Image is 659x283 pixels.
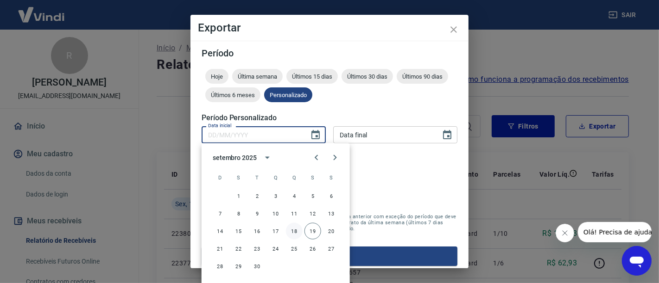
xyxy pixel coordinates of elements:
span: Últimos 30 dias [342,73,393,80]
button: 15 [230,223,247,240]
button: 17 [267,223,284,240]
button: 18 [286,223,303,240]
button: 1 [230,188,247,204]
button: 10 [267,205,284,222]
button: 24 [267,240,284,257]
span: sábado [323,168,340,187]
div: Hoje [205,69,228,84]
button: 25 [286,240,303,257]
iframe: Mensagem da empresa [578,222,652,242]
button: 29 [230,258,247,275]
span: Últimos 6 meses [205,92,260,98]
span: segunda-feira [230,168,247,187]
iframe: Botão para abrir a janela de mensagens [622,246,652,276]
button: 8 [230,205,247,222]
button: calendar view is open, switch to year view [260,150,275,166]
div: setembro 2025 [213,153,257,162]
button: 19 [304,223,321,240]
h4: Exportar [198,22,461,33]
span: Última semana [232,73,283,80]
div: Última semana [232,69,283,84]
h5: Período Personalizado [202,113,457,123]
span: Olá! Precisa de ajuda? [6,6,78,14]
button: 3 [267,188,284,204]
button: 14 [212,223,228,240]
button: 6 [323,188,340,204]
h5: Período [202,49,457,58]
button: 23 [249,240,266,257]
span: Hoje [205,73,228,80]
button: 30 [249,258,266,275]
span: domingo [212,168,228,187]
label: Data inicial [208,122,232,129]
button: 28 [212,258,228,275]
button: 22 [230,240,247,257]
button: close [443,18,465,41]
span: Últimos 90 dias [397,73,448,80]
button: 12 [304,205,321,222]
input: DD/MM/YYYY [333,126,434,143]
button: Choose date [306,126,325,144]
div: Personalizado [264,87,312,102]
button: Next month [326,148,344,167]
button: 7 [212,205,228,222]
button: 9 [249,205,266,222]
iframe: Fechar mensagem [556,224,574,242]
button: 11 [286,205,303,222]
input: DD/MM/YYYY [202,126,303,143]
button: 27 [323,240,340,257]
button: 13 [323,205,340,222]
button: 26 [304,240,321,257]
span: quarta-feira [267,168,284,187]
span: Últimos 15 dias [286,73,338,80]
div: Últimos 15 dias [286,69,338,84]
button: 16 [249,223,266,240]
span: terça-feira [249,168,266,187]
button: Previous month [307,148,326,167]
button: 21 [212,240,228,257]
div: Últimos 90 dias [397,69,448,84]
span: sexta-feira [304,168,321,187]
button: 5 [304,188,321,204]
button: 2 [249,188,266,204]
button: 4 [286,188,303,204]
button: Choose date [438,126,456,144]
button: 20 [323,223,340,240]
span: Personalizado [264,92,312,98]
span: quinta-feira [286,168,303,187]
div: Últimos 6 meses [205,87,260,102]
div: Últimos 30 dias [342,69,393,84]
